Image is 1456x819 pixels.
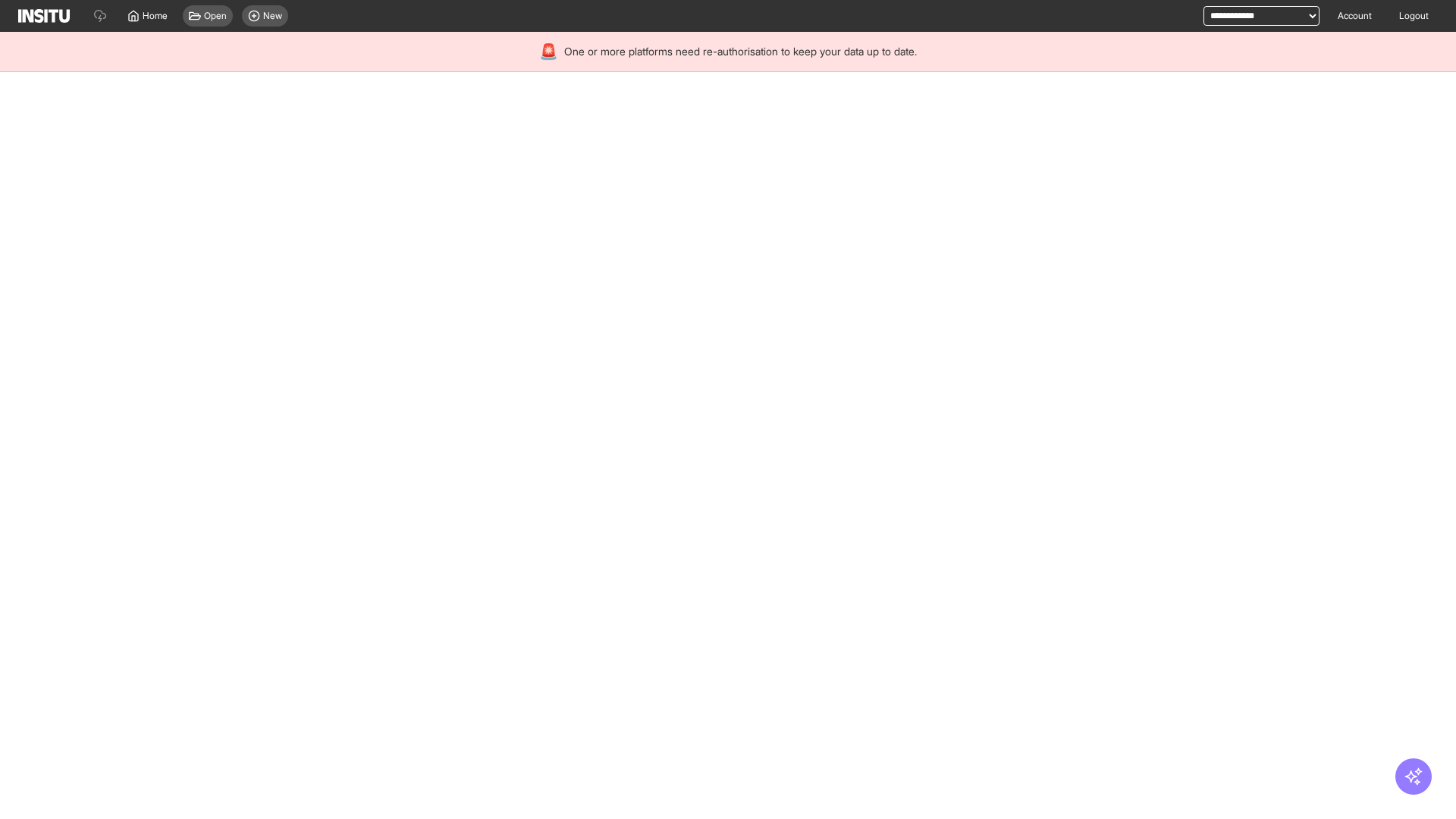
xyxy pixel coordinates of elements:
[204,10,227,22] span: Open
[564,44,917,59] span: One or more platforms need re-authorisation to keep your data up to date.
[18,9,70,23] img: Logo
[143,10,168,22] span: Home
[539,41,558,62] div: 🚨
[263,10,282,22] span: New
